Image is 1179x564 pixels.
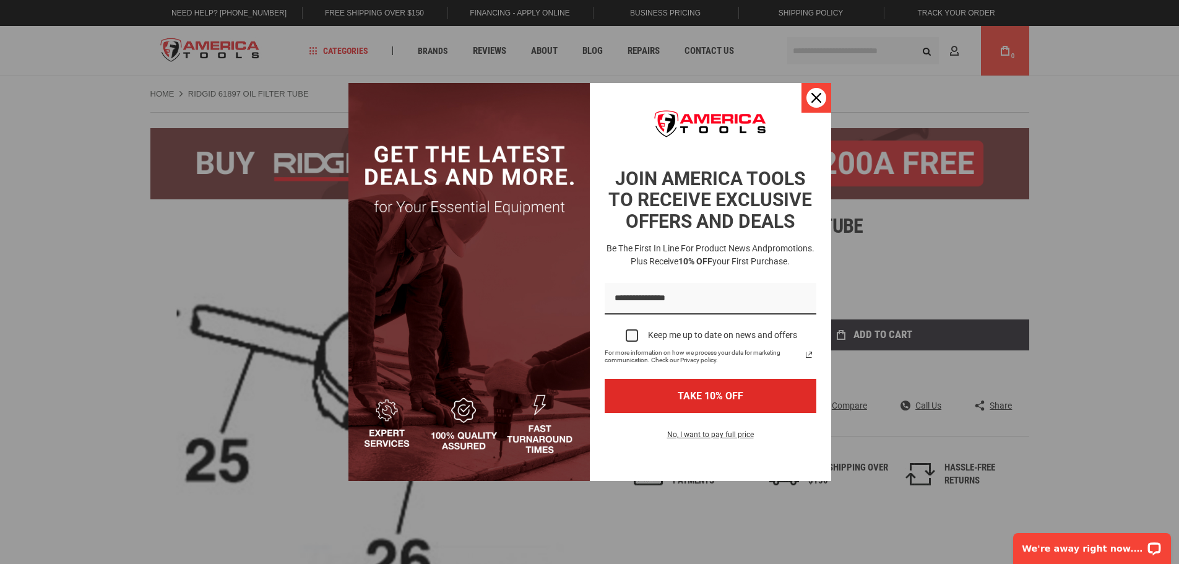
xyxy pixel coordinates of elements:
[648,330,797,341] div: Keep me up to date on news and offers
[801,347,816,362] svg: link icon
[801,83,831,113] button: Close
[605,349,801,364] span: For more information on how we process your data for marketing communication. Check our Privacy p...
[605,379,816,413] button: TAKE 10% OFF
[678,256,712,266] strong: 10% OFF
[605,283,816,315] input: Email field
[608,168,812,232] strong: JOIN AMERICA TOOLS TO RECEIVE EXCLUSIVE OFFERS AND DEALS
[1005,525,1179,564] iframe: LiveChat chat widget
[811,93,821,103] svg: close icon
[657,428,764,449] button: No, I want to pay full price
[602,242,819,268] h3: Be the first in line for product news and
[801,347,816,362] a: Read our Privacy Policy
